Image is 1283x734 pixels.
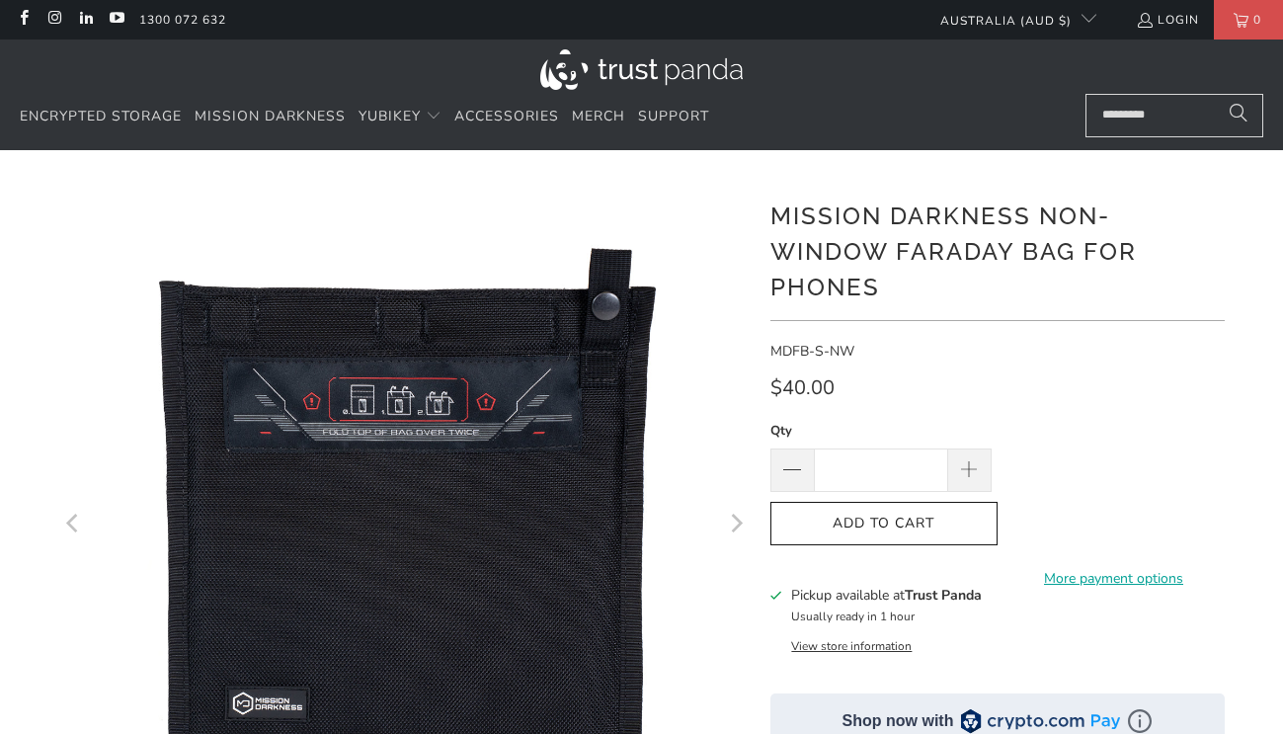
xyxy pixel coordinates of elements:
[842,710,954,732] div: Shop now with
[770,374,835,401] span: $40.00
[20,94,182,140] a: Encrypted Storage
[108,12,124,28] a: Trust Panda Australia on YouTube
[195,94,346,140] a: Mission Darkness
[77,12,94,28] a: Trust Panda Australia on LinkedIn
[791,585,982,606] h3: Pickup available at
[572,107,625,125] span: Merch
[359,107,421,125] span: YubiKey
[770,195,1225,305] h1: Mission Darkness Non-Window Faraday Bag for Phones
[15,12,32,28] a: Trust Panda Australia on Facebook
[791,516,977,532] span: Add to Cart
[1214,94,1263,137] button: Search
[905,586,982,605] b: Trust Panda
[770,420,992,442] label: Qty
[359,94,441,140] summary: YubiKey
[20,107,182,125] span: Encrypted Storage
[638,107,709,125] span: Support
[1136,9,1199,31] a: Login
[770,502,998,546] button: Add to Cart
[1003,568,1225,590] a: More payment options
[791,609,915,624] small: Usually ready in 1 hour
[139,9,226,31] a: 1300 072 632
[791,638,912,654] button: View store information
[572,94,625,140] a: Merch
[540,49,743,90] img: Trust Panda Australia
[770,342,854,361] span: MDFB-S-NW
[45,12,62,28] a: Trust Panda Australia on Instagram
[1085,94,1263,137] input: Search...
[195,107,346,125] span: Mission Darkness
[454,107,559,125] span: Accessories
[20,94,709,140] nav: Translation missing: en.navigation.header.main_nav
[638,94,709,140] a: Support
[454,94,559,140] a: Accessories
